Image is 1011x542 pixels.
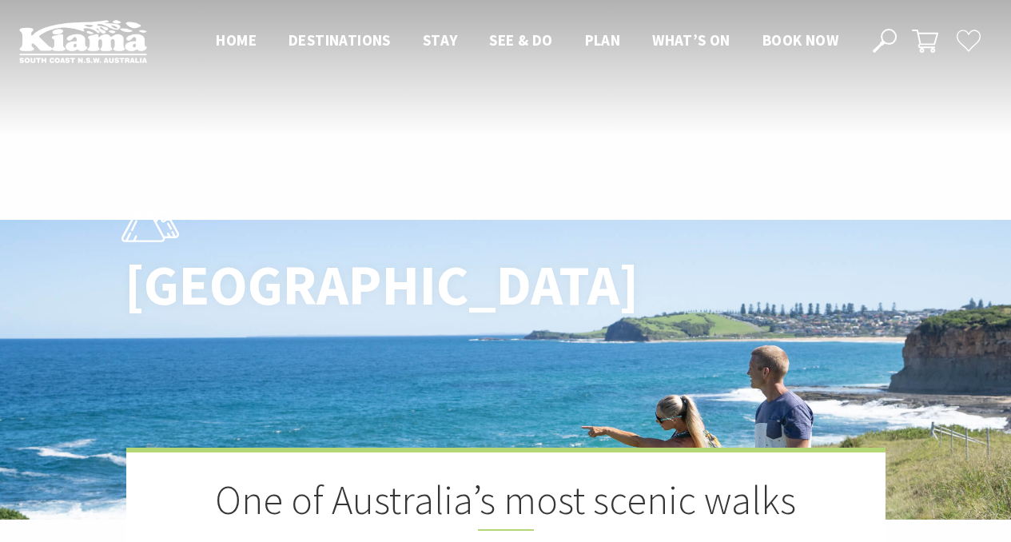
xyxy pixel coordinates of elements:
span: Plan [585,30,621,50]
h2: One of Australia’s most scenic walks [206,476,806,531]
span: See & Do [489,30,552,50]
h1: [GEOGRAPHIC_DATA] [125,255,576,317]
span: What’s On [652,30,730,50]
img: Kiama Logo [19,19,147,63]
span: Book now [762,30,838,50]
span: Destinations [289,30,391,50]
nav: Main Menu [200,28,854,54]
span: Home [216,30,257,50]
span: Stay [423,30,458,50]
